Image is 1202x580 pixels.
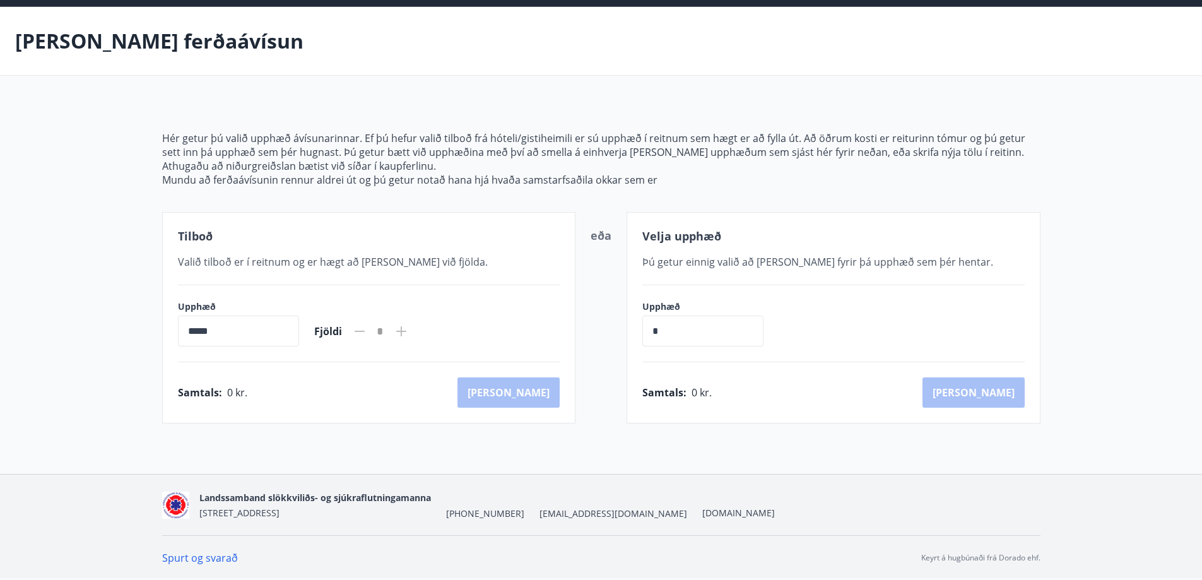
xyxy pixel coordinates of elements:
[642,228,721,244] span: Velja upphæð
[642,255,993,269] span: Þú getur einnig valið að [PERSON_NAME] fyrir þá upphæð sem þér hentar.
[178,386,222,399] span: Samtals :
[199,507,280,519] span: [STREET_ADDRESS]
[162,551,238,565] a: Spurt og svarað
[162,159,1040,173] p: Athugaðu að niðurgreiðslan bætist við síðar í kaupferlinu.
[227,386,247,399] span: 0 kr.
[162,173,1040,187] p: Mundu að ferðaávísunin rennur aldrei út og þú getur notað hana hjá hvaða samstarfsaðila okkar sem er
[642,300,776,313] label: Upphæð
[446,507,524,520] span: [PHONE_NUMBER]
[702,507,775,519] a: [DOMAIN_NAME]
[591,228,611,243] span: eða
[178,300,299,313] label: Upphæð
[178,255,488,269] span: Valið tilboð er í reitnum og er hægt að [PERSON_NAME] við fjölda.
[199,492,431,504] span: Landssamband slökkviliðs- og sjúkraflutningamanna
[642,386,686,399] span: Samtals :
[314,324,342,338] span: Fjöldi
[178,228,213,244] span: Tilboð
[162,492,189,519] img: 5co5o51sp293wvT0tSE6jRQ7d6JbxoluH3ek357x.png
[921,552,1040,564] p: Keyrt á hugbúnaði frá Dorado ehf.
[15,27,303,55] p: [PERSON_NAME] ferðaávísun
[539,507,687,520] span: [EMAIL_ADDRESS][DOMAIN_NAME]
[692,386,712,399] span: 0 kr.
[162,131,1040,159] p: Hér getur þú valið upphæð ávísunarinnar. Ef þú hefur valið tilboð frá hóteli/gistiheimili er sú u...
